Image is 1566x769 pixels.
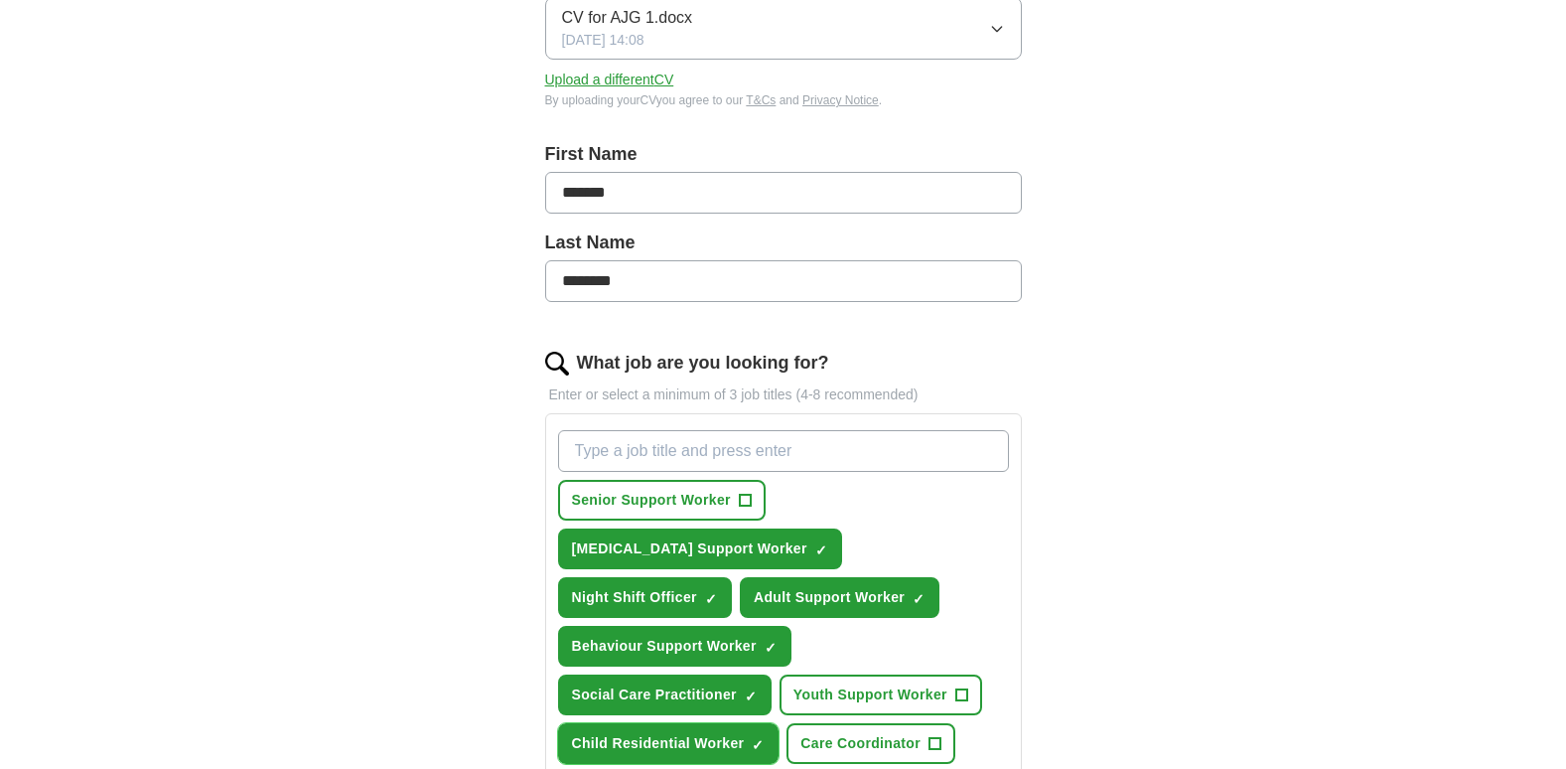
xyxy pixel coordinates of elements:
a: T&Cs [746,93,776,107]
span: ✓ [752,737,764,753]
input: Type a job title and press enter [558,430,1009,472]
img: search.png [545,352,569,376]
span: ✓ [913,591,925,607]
span: ✓ [765,640,777,656]
span: Adult Support Worker [754,587,905,608]
span: Behaviour Support Worker [572,636,757,657]
span: ✓ [815,542,827,558]
button: Care Coordinator [786,723,955,764]
button: Behaviour Support Worker✓ [558,626,791,667]
span: Youth Support Worker [793,685,947,705]
span: Night Shift Officer [572,587,697,608]
span: ✓ [745,689,757,704]
p: Enter or select a minimum of 3 job titles (4-8 recommended) [545,384,1022,405]
span: Child Residential Worker [572,733,745,754]
label: Last Name [545,230,1022,256]
span: Social Care Practitioner [572,685,737,705]
button: [MEDICAL_DATA] Support Worker✓ [558,529,842,569]
label: What job are you looking for? [577,350,829,377]
span: CV for AJG 1.docx [562,6,693,30]
span: Senior Support Worker [572,490,731,511]
button: Night Shift Officer✓ [558,577,732,618]
button: Senior Support Worker [558,480,766,521]
button: Adult Support Worker✓ [740,577,939,618]
div: By uploading your CV you agree to our and . [545,91,1022,109]
a: Privacy Notice [802,93,879,107]
span: [MEDICAL_DATA] Support Worker [572,538,807,559]
button: Social Care Practitioner✓ [558,675,772,715]
button: Child Residential Worker✓ [558,723,780,764]
button: Youth Support Worker [780,675,982,715]
label: First Name [545,141,1022,168]
span: Care Coordinator [800,733,921,754]
button: Upload a differentCV [545,70,674,90]
span: [DATE] 14:08 [562,30,644,51]
span: ✓ [705,591,717,607]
